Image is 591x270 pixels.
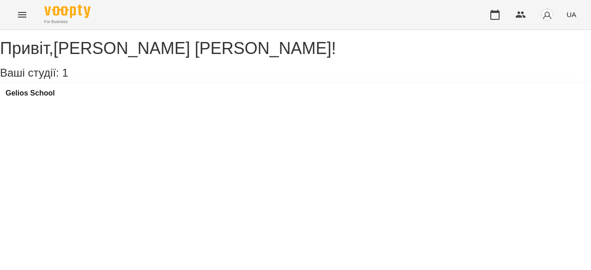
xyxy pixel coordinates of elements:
img: Voopty Logo [44,5,90,18]
img: avatar_s.png [541,8,554,21]
span: UA [567,10,576,19]
button: Menu [11,4,33,26]
button: UA [563,6,580,23]
a: Gelios School [6,89,55,97]
span: 1 [62,66,68,79]
span: For Business [44,19,90,25]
